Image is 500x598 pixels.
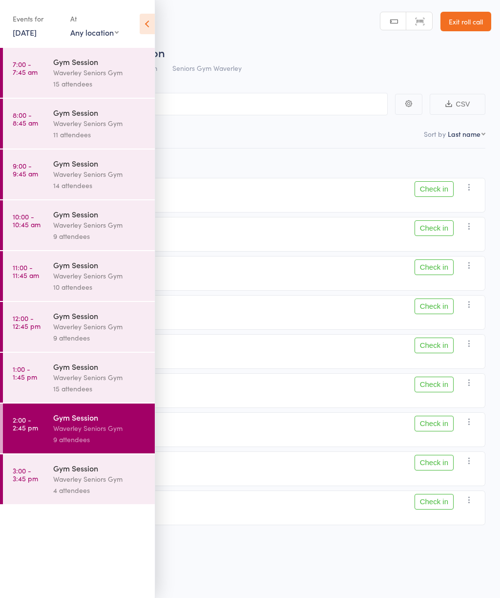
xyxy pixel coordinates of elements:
div: 15 attendees [53,78,146,89]
div: 10 attendees [53,281,146,293]
div: Events for [13,11,61,27]
a: 8:00 -8:45 amGym SessionWaverley Seniors Gym11 attendees [3,99,155,149]
div: Gym Session [53,56,146,67]
a: 1:00 -1:45 pmGym SessionWaverley Seniors Gym15 attendees [3,353,155,403]
a: [DATE] [13,27,37,38]
div: Gym Session [53,158,146,169]
div: 4 attendees [53,485,146,496]
button: Check in [415,338,454,353]
button: Check in [415,299,454,314]
time: 8:00 - 8:45 am [13,111,38,127]
div: Waverley Seniors Gym [53,473,146,485]
input: Search by name [15,93,388,115]
div: 11 attendees [53,129,146,140]
time: 10:00 - 10:45 am [13,213,41,228]
a: 10:00 -10:45 amGym SessionWaverley Seniors Gym9 attendees [3,200,155,250]
div: Gym Session [53,412,146,423]
a: 11:00 -11:45 amGym SessionWaverley Seniors Gym10 attendees [3,251,155,301]
div: 9 attendees [53,332,146,343]
div: Waverley Seniors Gym [53,321,146,332]
button: Check in [415,377,454,392]
div: Gym Session [53,361,146,372]
div: Waverley Seniors Gym [53,169,146,180]
button: Check in [415,220,454,236]
div: Waverley Seniors Gym [53,67,146,78]
button: Check in [415,416,454,431]
div: Waverley Seniors Gym [53,372,146,383]
a: 7:00 -7:45 amGym SessionWaverley Seniors Gym15 attendees [3,48,155,98]
div: 15 attendees [53,383,146,394]
div: Waverley Seniors Gym [53,118,146,129]
div: At [70,11,119,27]
a: 3:00 -3:45 pmGym SessionWaverley Seniors Gym4 attendees [3,454,155,504]
time: 7:00 - 7:45 am [13,60,38,76]
a: 9:00 -9:45 amGym SessionWaverley Seniors Gym14 attendees [3,149,155,199]
button: CSV [430,94,485,115]
div: Gym Session [53,107,146,118]
button: Check in [415,455,454,470]
time: 12:00 - 12:45 pm [13,314,41,330]
div: Gym Session [53,463,146,473]
a: Exit roll call [440,12,491,31]
button: Check in [415,181,454,197]
time: 1:00 - 1:45 pm [13,365,37,381]
div: Gym Session [53,310,146,321]
div: Any location [70,27,119,38]
span: Seniors Gym Waverley [172,63,242,73]
a: 12:00 -12:45 pmGym SessionWaverley Seniors Gym9 attendees [3,302,155,352]
label: Sort by [424,129,446,139]
div: Gym Session [53,259,146,270]
button: Check in [415,259,454,275]
div: Waverley Seniors Gym [53,219,146,231]
div: 9 attendees [53,231,146,242]
a: 2:00 -2:45 pmGym SessionWaverley Seniors Gym9 attendees [3,404,155,453]
div: Gym Session [53,209,146,219]
div: 14 attendees [53,180,146,191]
div: Last name [448,129,480,139]
time: 2:00 - 2:45 pm [13,416,38,431]
div: Waverley Seniors Gym [53,270,146,281]
button: Check in [415,494,454,510]
div: 9 attendees [53,434,146,445]
time: 11:00 - 11:45 am [13,263,39,279]
time: 3:00 - 3:45 pm [13,467,38,482]
div: Waverley Seniors Gym [53,423,146,434]
time: 9:00 - 9:45 am [13,162,38,177]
